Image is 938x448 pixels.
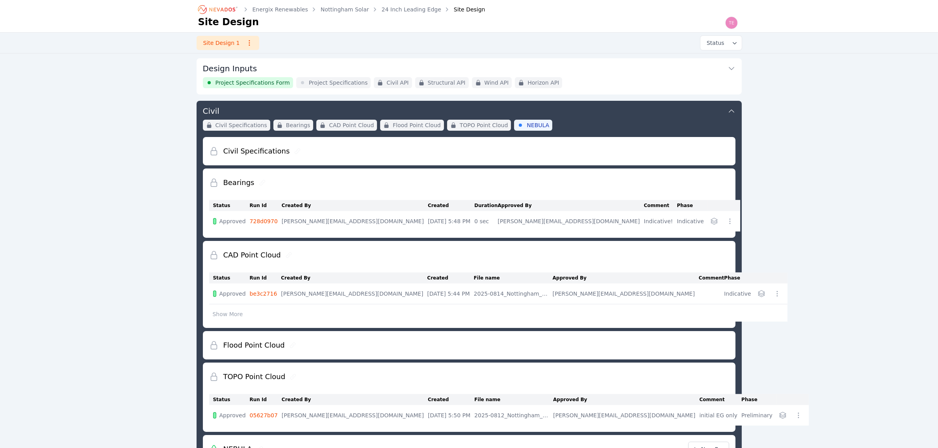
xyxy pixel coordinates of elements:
[699,272,724,283] th: Comment
[428,200,474,211] th: Created
[209,307,247,322] button: Show More
[282,211,428,231] td: [PERSON_NAME][EMAIL_ADDRESS][DOMAIN_NAME]
[428,394,474,405] th: Created
[309,79,368,87] span: Project Specifications
[741,411,773,419] div: Preliminary
[498,211,644,231] td: [PERSON_NAME][EMAIL_ADDRESS][DOMAIN_NAME]
[286,121,310,129] span: Bearings
[699,411,737,419] div: initial EG only
[282,394,428,405] th: Created By
[209,200,250,211] th: Status
[203,106,219,117] h3: Civil
[677,217,704,225] div: Indicative
[250,412,278,418] a: 05627b07
[427,283,474,304] td: [DATE] 5:44 PM
[386,79,409,87] span: Civil API
[704,39,724,47] span: Status
[699,394,741,405] th: Comment
[724,272,755,283] th: Phase
[724,290,751,298] div: Indicative
[281,283,427,304] td: [PERSON_NAME][EMAIL_ADDRESS][DOMAIN_NAME]
[223,146,290,157] h2: Civil Specifications
[474,217,494,225] div: 0 sec
[281,272,427,283] th: Created By
[197,58,742,94] div: Design InputsProject Specifications FormProject SpecificationsCivil APIStructural APIWind APIHori...
[203,63,257,74] h3: Design Inputs
[321,6,369,13] a: Nottingham Solar
[203,101,736,120] button: Civil
[725,17,738,29] img: Ted Elliott
[474,200,498,211] th: Duration
[474,290,549,298] div: 2025-0814_Nottingham_CogoExport.csv
[198,3,485,16] nav: Breadcrumb
[528,79,559,87] span: Horizon API
[428,211,474,231] td: [DATE] 5:48 PM
[250,218,278,224] a: 728d0970
[253,6,308,13] a: Energix Renewables
[474,394,553,405] th: File name
[474,272,553,283] th: File name
[329,121,374,129] span: CAD Point Cloud
[644,217,673,225] div: Indicative!
[215,79,290,87] span: Project Specifications Form
[223,340,285,351] h2: Flood Point Cloud
[209,394,250,405] th: Status
[700,36,742,50] button: Status
[250,272,281,283] th: Run Id
[485,79,509,87] span: Wind API
[250,394,282,405] th: Run Id
[428,405,474,426] td: [DATE] 5:50 PM
[498,200,644,211] th: Approved By
[428,79,466,87] span: Structural API
[443,6,485,13] div: Site Design
[209,272,250,283] th: Status
[427,272,474,283] th: Created
[553,405,699,426] td: [PERSON_NAME][EMAIL_ADDRESS][DOMAIN_NAME]
[197,36,259,50] a: Site Design 1
[219,290,246,298] span: Approved
[223,250,281,261] h2: CAD Point Cloud
[282,200,428,211] th: Created By
[250,200,282,211] th: Run Id
[215,121,267,129] span: Civil Specifications
[460,121,508,129] span: TOPO Point Cloud
[219,411,246,419] span: Approved
[382,6,441,13] a: 24 Inch Leading Edge
[250,291,277,297] a: be3c2716
[553,283,699,304] td: [PERSON_NAME][EMAIL_ADDRESS][DOMAIN_NAME]
[553,394,699,405] th: Approved By
[644,200,677,211] th: Comment
[527,121,549,129] span: NEBULA
[741,394,776,405] th: Phase
[219,217,246,225] span: Approved
[223,177,254,188] h2: Bearings
[474,411,549,419] div: 2025-0812_Nottingham_oEG.csv
[393,121,441,129] span: Flood Point Cloud
[223,371,286,382] h2: TOPO Point Cloud
[198,16,259,28] h1: Site Design
[677,200,708,211] th: Phase
[282,405,428,426] td: [PERSON_NAME][EMAIL_ADDRESS][DOMAIN_NAME]
[553,272,699,283] th: Approved By
[203,58,736,77] button: Design Inputs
